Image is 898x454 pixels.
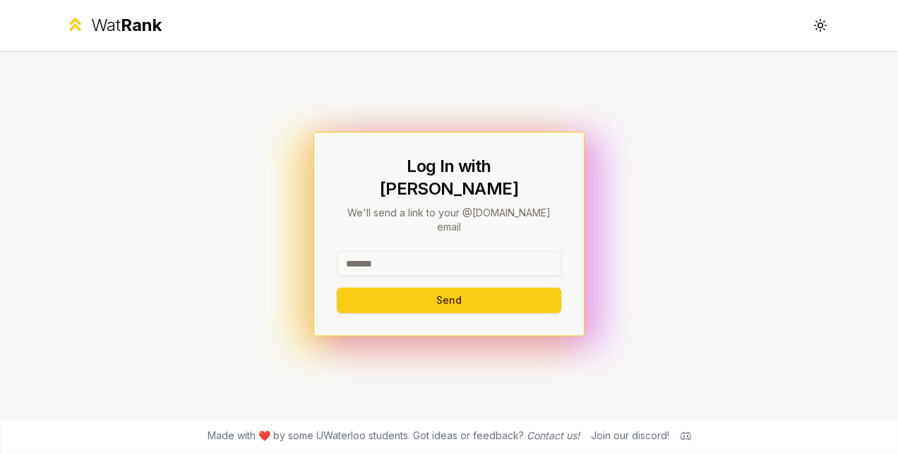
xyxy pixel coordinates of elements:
[337,155,561,200] h1: Log In with [PERSON_NAME]
[65,14,162,37] a: WatRank
[591,429,669,443] div: Join our discord!
[337,206,561,234] p: We'll send a link to your @[DOMAIN_NAME] email
[527,429,580,441] a: Contact us!
[121,15,162,35] span: Rank
[208,429,580,443] span: Made with ❤️ by some UWaterloo students. Got ideas or feedback?
[337,288,561,313] button: Send
[91,14,162,37] div: Wat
